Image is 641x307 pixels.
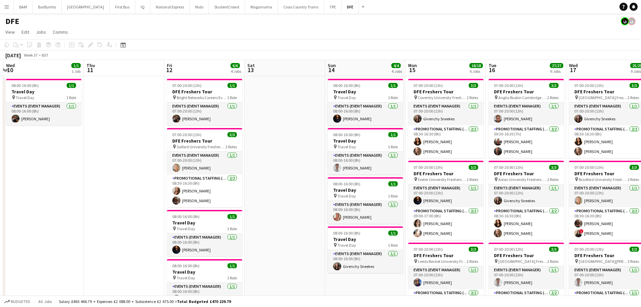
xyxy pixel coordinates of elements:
span: Total Budgeted £470 229.79 [177,299,231,304]
a: View [3,28,17,36]
div: [DATE] [5,52,21,59]
button: National Express [150,0,190,13]
button: First Bus [110,0,135,13]
a: Comms [50,28,71,36]
div: Salary £465 466.79 + Expenses £2 088.00 + Subsistence £2 675.00 = [59,299,231,304]
a: Edit [19,28,32,36]
button: Cross Country Trains [278,0,324,13]
span: Edit [22,29,29,35]
button: DFE [342,0,359,13]
button: BarBurrito [33,0,62,13]
button: Budgeted [3,298,31,305]
button: BAM [14,0,33,13]
span: All jobs [37,299,53,304]
h1: DFE [5,16,19,26]
span: Comms [53,29,68,35]
button: IQ [135,0,150,13]
span: View [5,29,15,35]
a: Jobs [33,28,49,36]
app-user-avatar: Tim Bodenham [621,17,629,25]
button: TPE [324,0,342,13]
button: Wagamama [245,0,278,13]
app-user-avatar: Tim Bodenham [628,17,636,25]
span: Week 37 [22,53,39,58]
div: BST [42,53,48,58]
button: Nido [190,0,209,13]
span: Budgeted [11,299,30,304]
button: [GEOGRAPHIC_DATA] [62,0,110,13]
button: StudentCrowd [209,0,245,13]
span: Jobs [36,29,46,35]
